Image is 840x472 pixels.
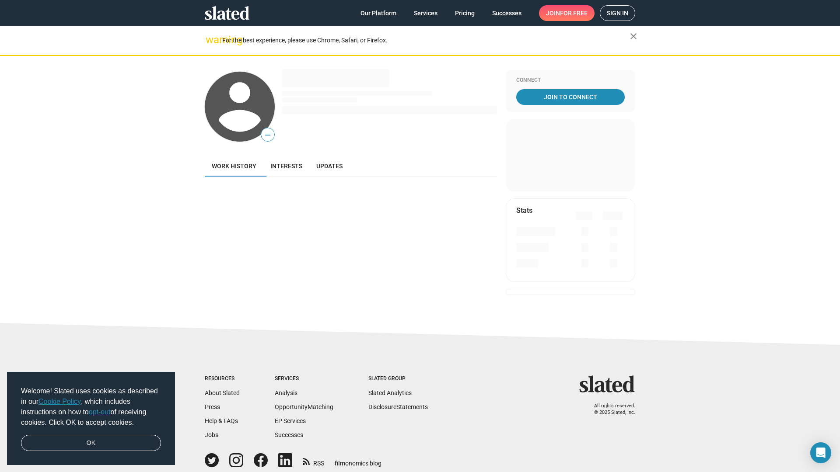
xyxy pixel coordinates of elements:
[222,35,630,46] div: For the best experience, please use Chrome, Safari, or Firefox.
[360,5,396,21] span: Our Platform
[810,442,831,463] div: Open Intercom Messenger
[546,5,588,21] span: Join
[263,156,309,177] a: Interests
[21,386,161,428] span: Welcome! Slated uses cookies as described in our , which includes instructions on how to of recei...
[316,163,343,170] span: Updates
[275,431,303,438] a: Successes
[212,163,256,170] span: Work history
[303,454,324,468] a: RSS
[485,5,528,21] a: Successes
[368,389,412,396] a: Slated Analytics
[585,403,635,416] p: All rights reserved. © 2025 Slated, Inc.
[516,89,625,105] a: Join To Connect
[205,156,263,177] a: Work history
[600,5,635,21] a: Sign in
[407,5,444,21] a: Services
[353,5,403,21] a: Our Platform
[275,389,297,396] a: Analysis
[205,431,218,438] a: Jobs
[414,5,437,21] span: Services
[205,389,240,396] a: About Slated
[261,129,274,141] span: —
[518,89,623,105] span: Join To Connect
[368,375,428,382] div: Slated Group
[275,375,333,382] div: Services
[205,375,240,382] div: Resources
[21,435,161,451] a: dismiss cookie message
[205,417,238,424] a: Help & FAQs
[539,5,595,21] a: Joinfor free
[560,5,588,21] span: for free
[205,403,220,410] a: Press
[7,372,175,465] div: cookieconsent
[89,408,111,416] a: opt-out
[38,398,81,405] a: Cookie Policy
[270,163,302,170] span: Interests
[309,156,350,177] a: Updates
[607,6,628,21] span: Sign in
[516,77,625,84] div: Connect
[448,5,482,21] a: Pricing
[275,417,306,424] a: EP Services
[455,5,475,21] span: Pricing
[206,35,216,45] mat-icon: warning
[275,403,333,410] a: OpportunityMatching
[516,206,532,215] mat-card-title: Stats
[335,460,345,467] span: film
[492,5,521,21] span: Successes
[628,31,639,42] mat-icon: close
[368,403,428,410] a: DisclosureStatements
[335,452,381,468] a: filmonomics blog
